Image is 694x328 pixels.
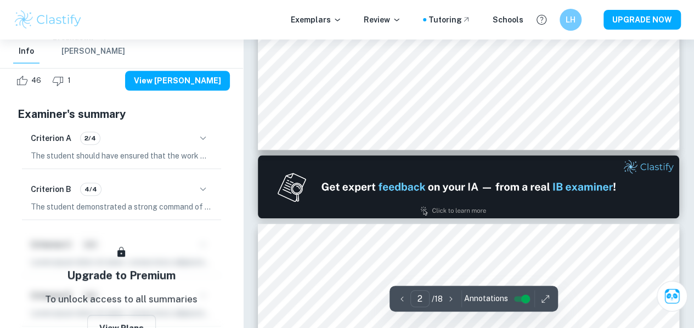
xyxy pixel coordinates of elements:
[61,75,77,86] span: 1
[61,39,125,64] button: [PERSON_NAME]
[258,155,679,218] img: Ad
[13,72,47,89] div: Like
[428,14,471,26] a: Tutoring
[464,293,508,304] span: Annotations
[49,72,77,89] div: Dislike
[81,133,100,143] span: 2/4
[565,14,577,26] h6: LH
[125,71,230,91] button: View [PERSON_NAME]
[364,14,401,26] p: Review
[291,14,342,26] p: Exemplars
[45,292,198,307] p: To unlock access to all summaries
[18,106,225,122] h5: Examiner's summary
[31,150,212,162] p: The student should have ensured that the work was clearly divided into sections, with clear diffe...
[532,10,551,29] button: Help and Feedback
[31,183,71,195] h6: Criterion B
[560,9,582,31] button: LH
[67,267,176,284] h5: Upgrade to Premium
[657,281,687,312] button: Ask Clai
[31,201,212,213] p: The student demonstrated a strong command of correct mathematical notation, symbols, and terminol...
[13,9,83,31] img: Clastify logo
[31,132,71,144] h6: Criterion A
[81,184,101,194] span: 4/4
[603,10,681,30] button: UPGRADE NOW
[25,75,47,86] span: 46
[493,14,523,26] a: Schools
[432,293,443,305] p: / 18
[13,39,40,64] button: Info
